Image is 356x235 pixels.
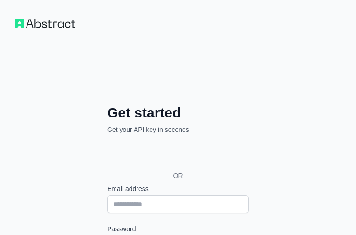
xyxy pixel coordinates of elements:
span: OR [166,171,191,180]
label: Email address [107,184,249,194]
p: Get your API key in seconds [107,125,249,134]
h2: Get started [107,104,249,121]
img: Workflow [15,19,75,28]
iframe: Nút Đăng nhập bằng Google [103,145,252,165]
label: Password [107,224,249,234]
